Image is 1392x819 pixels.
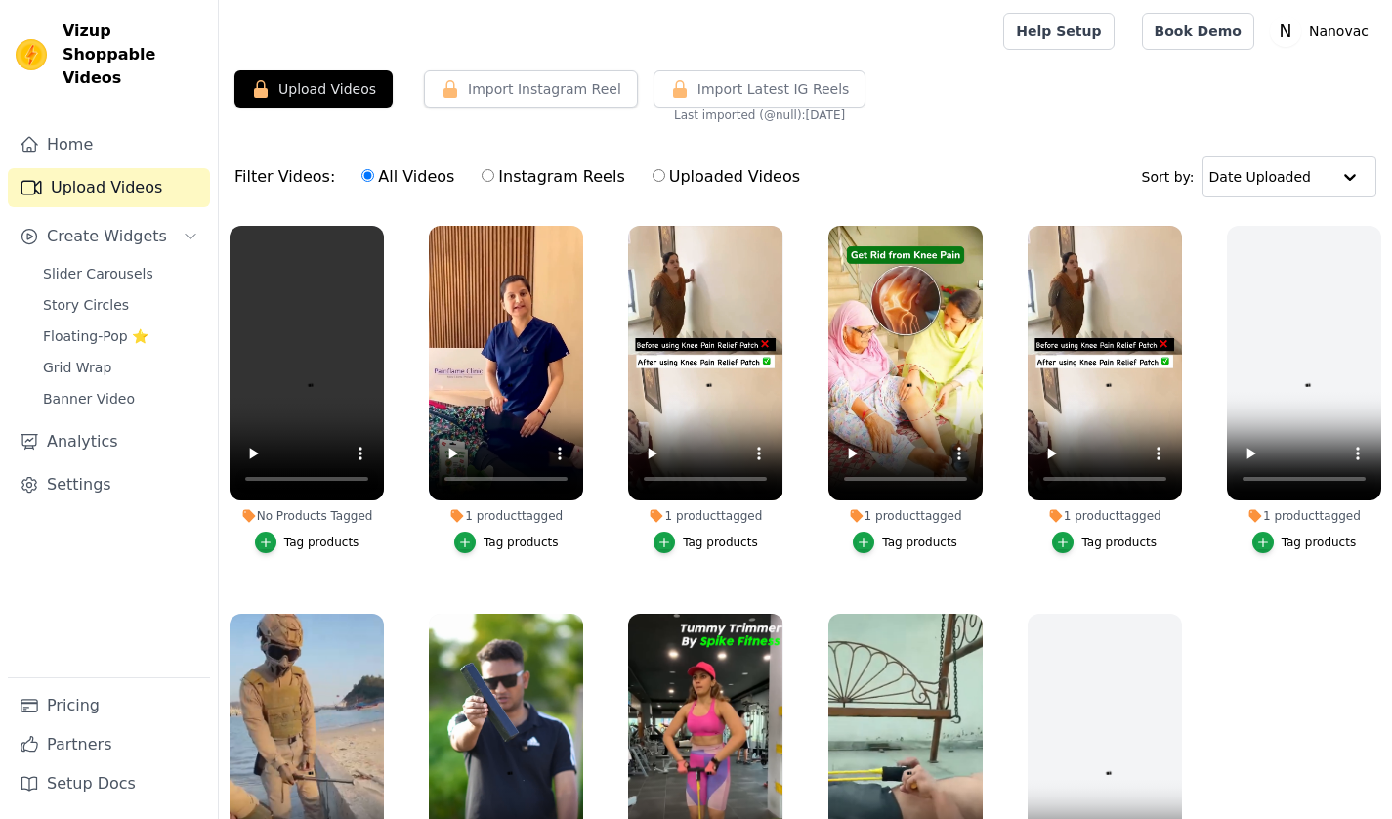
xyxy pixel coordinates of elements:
[31,354,210,381] a: Grid Wrap
[1270,14,1376,49] button: N Nanovac
[8,465,210,504] a: Settings
[1252,532,1357,553] button: Tag products
[8,125,210,164] a: Home
[43,389,135,409] span: Banner Video
[653,169,665,182] input: Uploaded Videos
[1028,508,1182,524] div: 1 product tagged
[234,70,393,108] button: Upload Videos
[31,260,210,287] a: Slider Carousels
[360,164,455,190] label: All Videos
[654,70,866,108] button: Import Latest IG Reels
[8,217,210,256] button: Create Widgets
[31,291,210,319] a: Story Circles
[230,508,384,524] div: No Products Tagged
[424,70,638,108] button: Import Instagram Reel
[828,508,983,524] div: 1 product tagged
[1227,508,1381,524] div: 1 product tagged
[1003,13,1114,50] a: Help Setup
[8,725,210,764] a: Partners
[1301,14,1376,49] p: Nanovac
[43,326,148,346] span: Floating-Pop ⭐
[1081,535,1157,550] div: Tag products
[234,154,811,199] div: Filter Videos:
[284,535,359,550] div: Tag products
[1142,156,1377,197] div: Sort by:
[31,323,210,350] a: Floating-Pop ⭐
[8,168,210,207] a: Upload Videos
[8,764,210,803] a: Setup Docs
[697,79,850,99] span: Import Latest IG Reels
[429,508,583,524] div: 1 product tagged
[361,169,374,182] input: All Videos
[43,295,129,315] span: Story Circles
[8,422,210,461] a: Analytics
[47,225,167,248] span: Create Widgets
[1282,535,1357,550] div: Tag products
[8,686,210,725] a: Pricing
[43,358,111,377] span: Grid Wrap
[484,535,559,550] div: Tag products
[255,532,359,553] button: Tag products
[654,532,758,553] button: Tag products
[63,20,202,90] span: Vizup Shoppable Videos
[482,169,494,182] input: Instagram Reels
[628,508,782,524] div: 1 product tagged
[31,385,210,412] a: Banner Video
[1279,22,1291,41] text: N
[1052,532,1157,553] button: Tag products
[674,108,845,123] span: Last imported (@ null ): [DATE]
[683,535,758,550] div: Tag products
[454,532,559,553] button: Tag products
[882,535,957,550] div: Tag products
[652,164,801,190] label: Uploaded Videos
[16,39,47,70] img: Vizup
[481,164,625,190] label: Instagram Reels
[853,532,957,553] button: Tag products
[43,264,153,283] span: Slider Carousels
[1142,13,1254,50] a: Book Demo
